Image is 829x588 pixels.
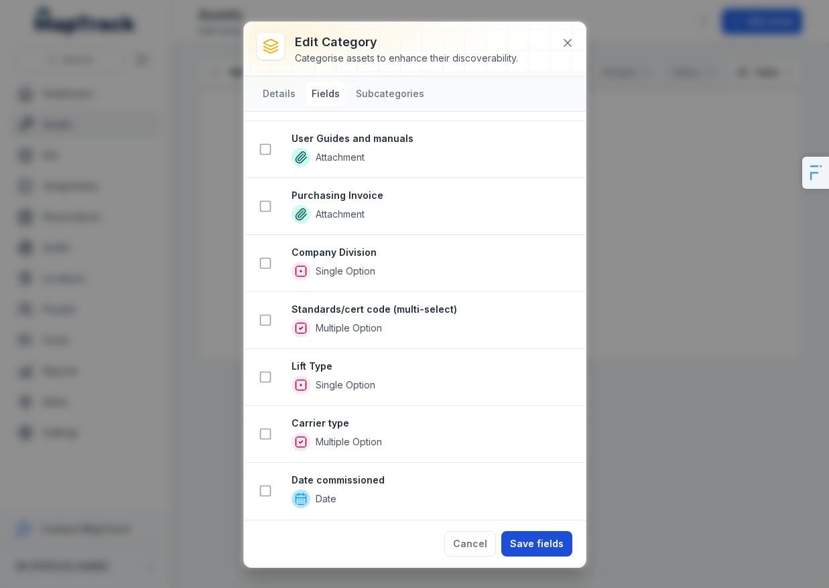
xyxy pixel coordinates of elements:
[316,265,375,278] span: Single Option
[292,360,574,373] strong: Lift Type
[316,321,382,335] span: Multiple Option
[501,531,572,557] button: Save fields
[316,435,382,449] span: Multiple Option
[292,303,574,316] strong: Standards/cert code (multi-select)
[444,531,496,557] button: Cancel
[350,82,430,106] button: Subcategories
[306,82,345,106] button: Fields
[292,189,574,202] strong: Purchasing Invoice
[316,378,375,392] span: Single Option
[292,417,574,430] strong: Carrier type
[295,52,518,65] div: Categorise assets to enhance their discoverability.
[292,246,574,259] strong: Company Division
[316,151,365,164] span: Attachment
[295,33,518,52] h3: Edit category
[257,82,301,106] button: Details
[316,208,365,221] span: Attachment
[316,492,336,506] span: Date
[292,473,574,487] strong: Date commissioned
[292,132,574,145] strong: User Guides and manuals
